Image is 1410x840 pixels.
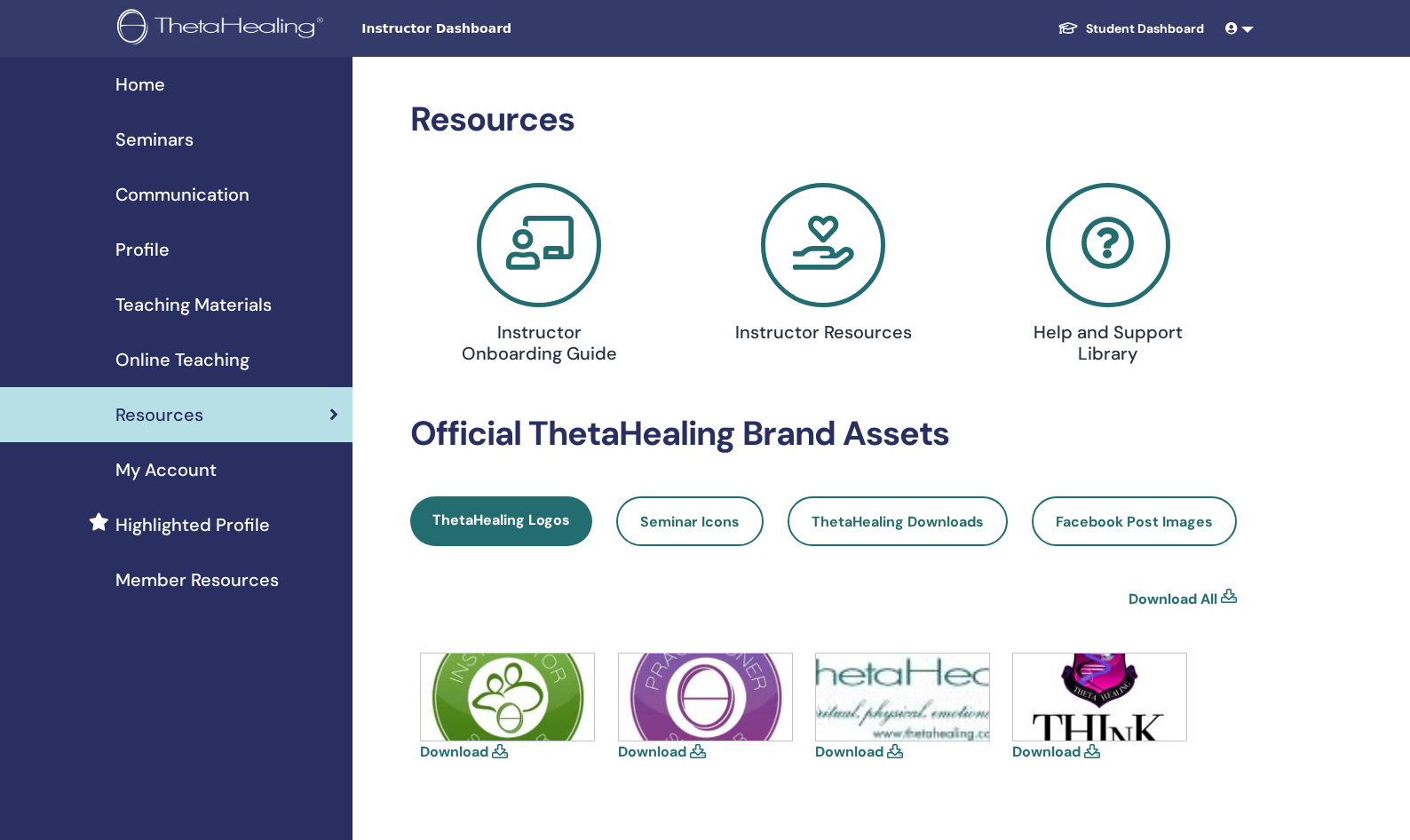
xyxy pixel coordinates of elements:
[619,654,792,741] img: icons-practitioner.jpg
[1043,12,1218,45] a: Student Dashboard
[1013,654,1186,741] img: think-shield.jpg
[1056,512,1213,531] span: Facebook Post Images
[115,126,194,153] span: Seminars
[1057,20,1079,36] img: graduation-cap-white.svg
[420,742,488,761] a: Download
[115,236,170,263] span: Profile
[115,291,272,318] span: Teaching Materials
[788,496,1008,546] a: ThetaHealing Downloads
[815,742,883,761] a: Download
[408,183,670,371] a: Instructor Onboarding Guide
[421,654,594,741] img: icons-instructor.jpg
[115,71,165,98] span: Home
[618,742,686,761] a: Download
[1032,496,1237,546] a: Facebook Post Images
[115,401,203,428] span: Resources
[616,496,764,546] a: Seminar Icons
[447,321,630,364] h4: Instructor Onboarding Guide
[1012,742,1081,761] a: Download
[410,414,1237,455] h2: Official ThetaHealing Brand Assets
[640,512,740,531] span: Seminar Icons
[115,511,270,538] span: Highlighted Profile
[812,512,984,531] span: ThetaHealing Downloads
[410,99,1237,140] h2: Resources
[115,456,217,483] span: My Account
[115,346,250,373] span: Online Teaching
[732,321,915,343] h4: Instructor Resources
[692,183,955,350] a: Instructor Resources
[117,9,329,49] img: logo.png
[361,20,628,38] span: Instructor Dashboard
[816,654,989,741] img: thetahealing-logo-a-copy.jpg
[410,496,592,546] a: ThetaHealing Logos
[115,567,279,593] span: Member Resources
[432,511,570,529] span: ThetaHealing Logos
[1129,589,1217,610] a: Download All
[977,183,1240,371] a: Help and Support Library
[1016,321,1200,364] h4: Help and Support Library
[115,181,250,208] span: Communication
